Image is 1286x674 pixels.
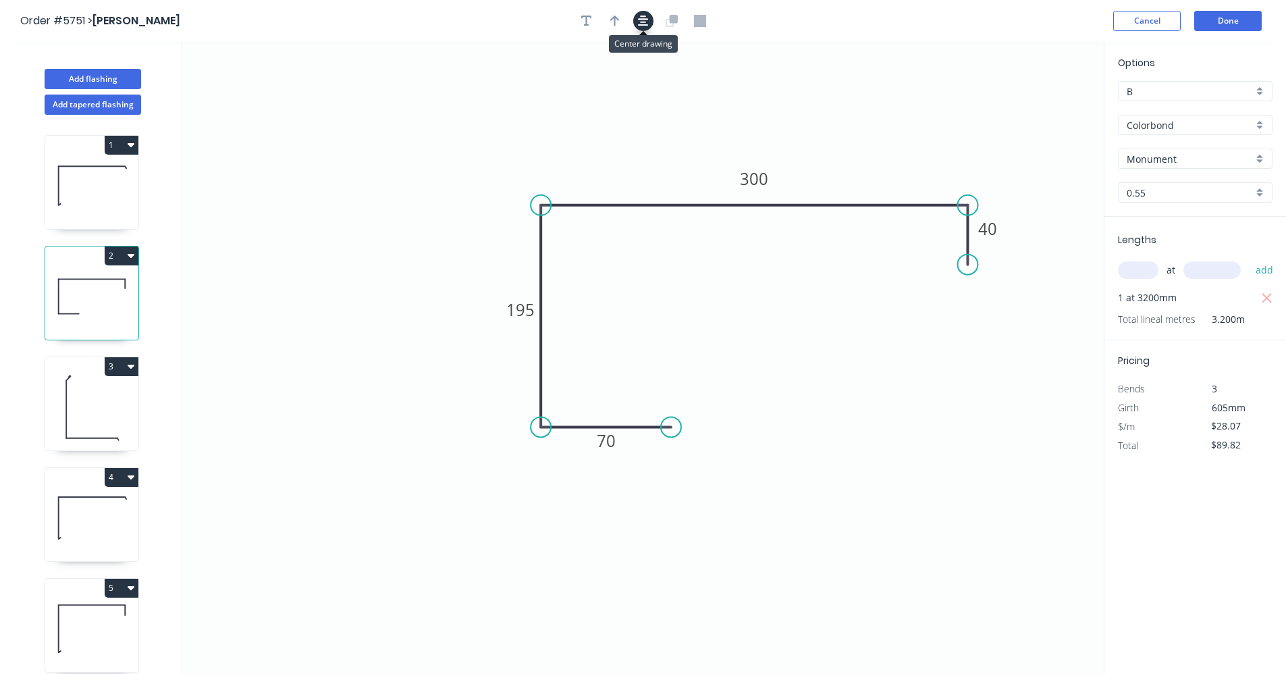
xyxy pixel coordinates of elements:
[1127,186,1253,200] input: Thickness
[1212,401,1245,414] span: 605mm
[1118,56,1155,70] span: Options
[1127,152,1253,166] input: Colour
[105,136,138,155] button: 1
[597,430,616,452] tspan: 70
[105,357,138,376] button: 3
[1249,259,1281,282] button: add
[740,167,768,190] tspan: 300
[978,217,997,240] tspan: 40
[1167,261,1175,280] span: at
[1212,382,1217,395] span: 3
[1118,382,1145,395] span: Bends
[92,13,180,28] span: [PERSON_NAME]
[1118,233,1156,247] span: Lengths
[1118,310,1196,329] span: Total lineal metres
[506,299,535,321] tspan: 195
[1127,118,1253,132] input: Material
[1118,354,1150,367] span: Pricing
[1118,288,1177,307] span: 1 at 3200mm
[1118,401,1139,414] span: Girth
[45,95,141,115] button: Add tapered flashing
[609,35,678,53] div: Center drawing
[1118,420,1135,433] span: $/m
[105,247,138,265] button: 2
[1194,11,1262,31] button: Done
[105,579,138,598] button: 5
[20,13,92,28] span: Order #5751 >
[105,468,138,487] button: 4
[1127,84,1253,99] input: Price level
[1118,439,1138,452] span: Total
[1113,11,1181,31] button: Cancel
[182,42,1104,674] svg: 0
[45,69,141,89] button: Add flashing
[1196,310,1245,329] span: 3.200m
